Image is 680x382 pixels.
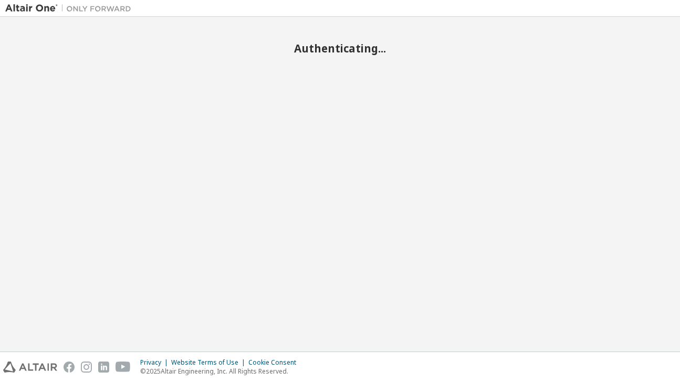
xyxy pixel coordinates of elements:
[116,362,131,373] img: youtube.svg
[3,362,57,373] img: altair_logo.svg
[5,3,137,14] img: Altair One
[140,358,171,367] div: Privacy
[81,362,92,373] img: instagram.svg
[140,367,302,376] p: © 2025 Altair Engineering, Inc. All Rights Reserved.
[248,358,302,367] div: Cookie Consent
[98,362,109,373] img: linkedin.svg
[171,358,248,367] div: Website Terms of Use
[5,41,675,55] h2: Authenticating...
[64,362,75,373] img: facebook.svg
